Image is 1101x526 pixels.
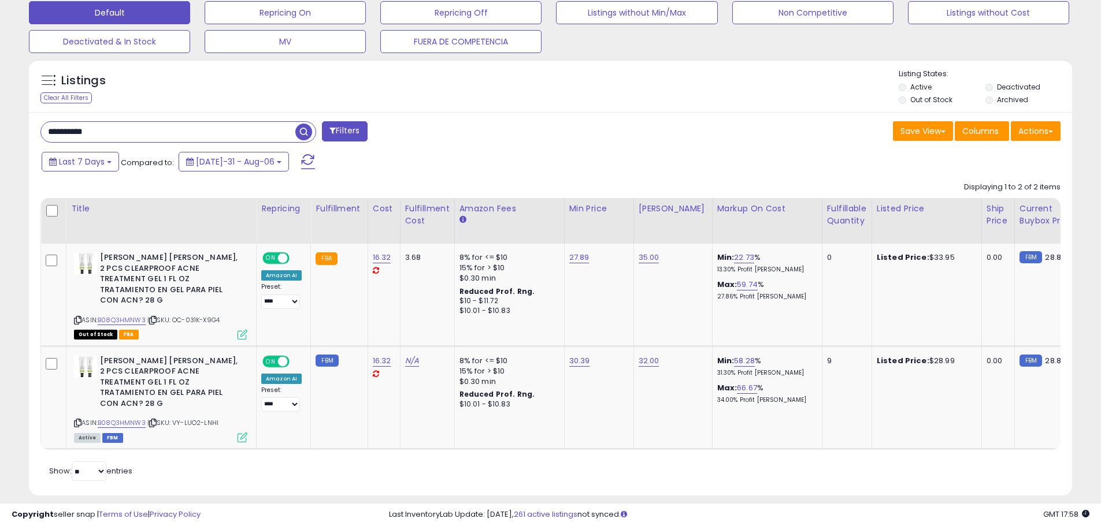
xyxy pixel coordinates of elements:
[40,92,92,103] div: Clear All Filters
[71,203,251,215] div: Title
[732,1,894,24] button: Non Competitive
[569,252,590,263] a: 27.89
[717,369,813,377] p: 31.30% Profit [PERSON_NAME]
[717,279,737,290] b: Max:
[179,152,289,171] button: [DATE]-31 - Aug-06
[147,315,220,324] span: | SKU: OC-031K-X9G4
[459,400,555,409] div: $10.01 - $10.83
[459,263,555,273] div: 15% for > $10
[717,396,813,404] p: 34.00% Profit [PERSON_NAME]
[1011,121,1061,141] button: Actions
[737,382,757,394] a: 66.67
[910,82,932,92] label: Active
[261,386,302,412] div: Preset:
[1045,355,1066,366] span: 28.83
[316,355,338,367] small: FBM
[74,330,117,340] span: All listings that are currently out of stock and unavailable for purchase on Amazon
[639,252,659,263] a: 35.00
[42,152,119,171] button: Last 7 Days
[639,203,707,215] div: [PERSON_NAME]
[893,121,953,141] button: Save View
[827,356,863,366] div: 9
[380,30,542,53] button: FUERA DE COMPETENCIA
[899,69,1072,80] p: Listing States:
[459,296,555,306] div: $10 - $11.72
[98,315,146,325] a: B08Q3HMNW3
[74,252,97,274] img: 41dTr4FtK3L._SL40_.jpg
[261,283,302,309] div: Preset:
[717,356,813,377] div: %
[827,203,867,227] div: Fulfillable Quantity
[514,509,577,520] a: 261 active listings
[997,95,1028,105] label: Archived
[569,203,629,215] div: Min Price
[877,252,929,263] b: Listed Price:
[205,1,366,24] button: Repricing On
[389,509,1089,520] div: Last InventoryLab Update: [DATE], not synced.
[99,509,148,520] a: Terms of Use
[29,30,190,53] button: Deactivated & In Stock
[877,252,973,263] div: $33.95
[459,252,555,263] div: 8% for <= $10
[316,203,362,215] div: Fulfillment
[373,355,391,367] a: 16.32
[459,286,535,296] b: Reduced Prof. Rng.
[12,509,201,520] div: seller snap | |
[316,252,337,265] small: FBA
[100,252,240,309] b: [PERSON_NAME] [PERSON_NAME], 2 PCS CLEARPROOF ACNE TREATMENT GEL 1 FL OZ TRATAMIENTO EN GEL PARA ...
[74,252,247,338] div: ASIN:
[1045,252,1066,263] span: 28.83
[61,73,106,89] h5: Listings
[717,203,817,215] div: Markup on Cost
[102,433,123,443] span: FBM
[405,203,450,227] div: Fulfillment Cost
[712,198,822,244] th: The percentage added to the cost of goods (COGS) that forms the calculator for Min & Max prices.
[964,182,1061,193] div: Displaying 1 to 2 of 2 items
[119,330,139,340] span: FBA
[877,355,929,366] b: Listed Price:
[150,509,201,520] a: Privacy Policy
[639,355,659,367] a: 32.00
[147,418,218,427] span: | SKU: VY-LUO2-LNHI
[288,253,306,263] span: OFF
[734,252,754,263] a: 22.73
[49,465,132,476] span: Show: entries
[717,355,735,366] b: Min:
[261,203,306,215] div: Repricing
[908,1,1069,24] button: Listings without Cost
[734,355,755,367] a: 58.28
[459,356,555,366] div: 8% for <= $10
[1020,251,1042,263] small: FBM
[459,306,555,316] div: $10.01 - $10.83
[955,121,1009,141] button: Columns
[987,356,1006,366] div: 0.00
[264,356,278,366] span: ON
[717,252,813,274] div: %
[12,509,54,520] strong: Copyright
[997,82,1040,92] label: Deactivated
[827,252,863,263] div: 0
[910,95,952,105] label: Out of Stock
[322,121,367,141] button: Filters
[121,157,174,168] span: Compared to:
[962,125,999,137] span: Columns
[717,252,735,263] b: Min:
[59,156,105,167] span: Last 7 Days
[205,30,366,53] button: MV
[717,383,813,404] div: %
[98,418,146,428] a: B08Q3HMNW3
[373,203,395,215] div: Cost
[74,433,101,443] span: All listings currently available for purchase on Amazon
[877,356,973,366] div: $28.99
[459,203,559,215] div: Amazon Fees
[380,1,542,24] button: Repricing Off
[1043,509,1089,520] span: 2025-08-15 17:58 GMT
[717,279,813,301] div: %
[459,366,555,376] div: 15% for > $10
[261,270,302,281] div: Amazon AI
[556,1,717,24] button: Listings without Min/Max
[717,266,813,274] p: 13.30% Profit [PERSON_NAME]
[405,252,446,263] div: 3.68
[717,293,813,301] p: 27.86% Profit [PERSON_NAME]
[459,389,535,399] b: Reduced Prof. Rng.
